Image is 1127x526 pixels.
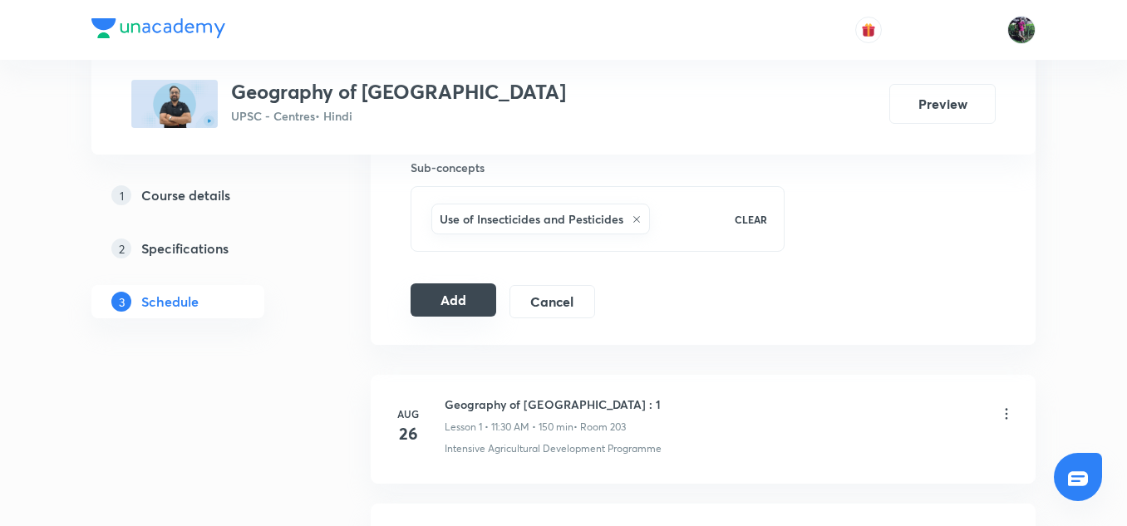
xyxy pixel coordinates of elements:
p: 1 [111,185,131,205]
button: Preview [889,84,996,124]
h6: Sub-concepts [411,159,785,176]
img: Company Logo [91,18,225,38]
button: avatar [855,17,882,43]
p: CLEAR [735,212,767,227]
h5: Course details [141,185,230,205]
p: 2 [111,238,131,258]
h5: Schedule [141,292,199,312]
p: 3 [111,292,131,312]
img: avatar [861,22,876,37]
p: Intensive Agricultural Development Programme [445,441,662,456]
button: Cancel [509,285,595,318]
a: Company Logo [91,18,225,42]
img: Ravishekhar Kumar [1007,16,1036,44]
img: 4c890aaa64ca47e3827b71abd46aef20.jpg [131,80,218,128]
h5: Specifications [141,238,229,258]
a: 1Course details [91,179,317,212]
p: Lesson 1 • 11:30 AM • 150 min [445,420,573,435]
h4: 26 [391,421,425,446]
a: 2Specifications [91,232,317,265]
p: UPSC - Centres • Hindi [231,107,566,125]
button: Add [411,283,496,317]
h6: Use of Insecticides and Pesticides [440,210,623,228]
p: • Room 203 [573,420,626,435]
h6: Geography of [GEOGRAPHIC_DATA] : 1 [445,396,661,413]
h3: Geography of [GEOGRAPHIC_DATA] [231,80,566,104]
h6: Aug [391,406,425,421]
